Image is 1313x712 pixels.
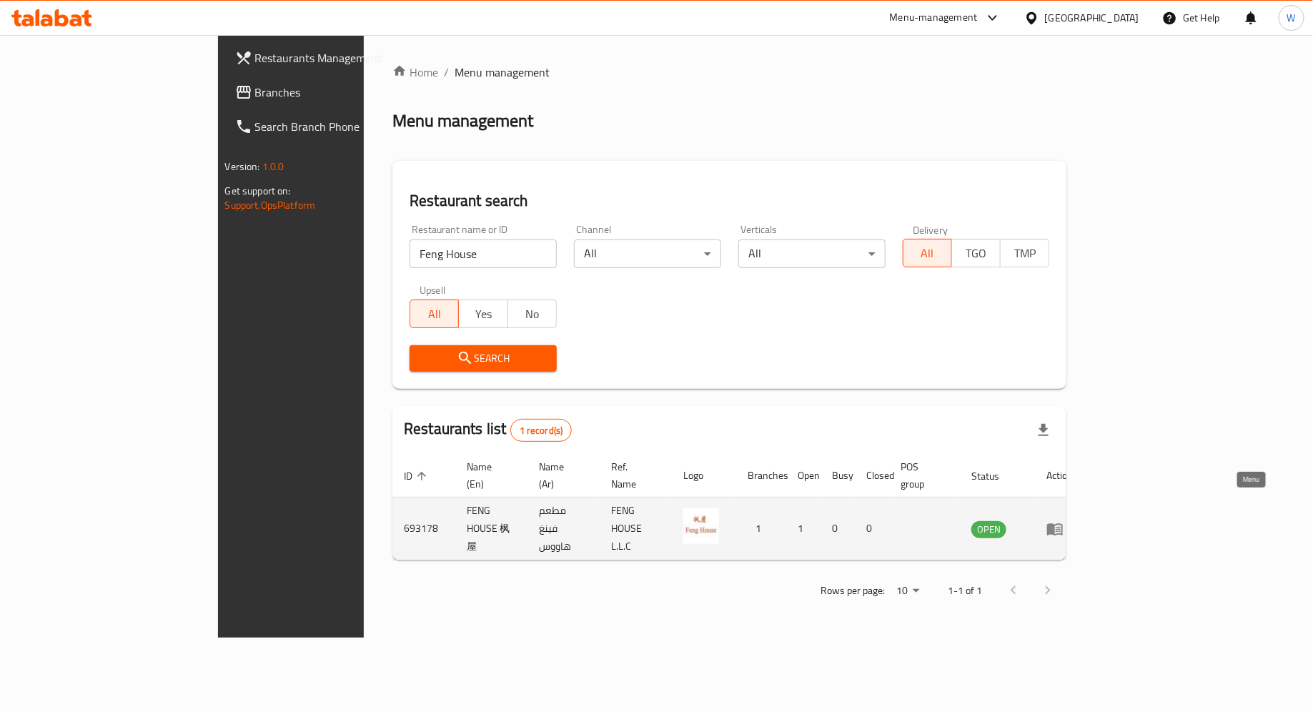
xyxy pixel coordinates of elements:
[821,454,855,498] th: Busy
[467,458,510,493] span: Name (En)
[736,498,786,560] td: 1
[455,498,527,560] td: FENG HOUSE 枫屋
[225,196,316,214] a: Support.OpsPlatform
[224,41,437,75] a: Restaurants Management
[1035,454,1084,498] th: Action
[901,458,943,493] span: POS group
[404,418,572,442] h2: Restaurants list
[514,304,551,325] span: No
[683,508,719,544] img: FENG HOUSE 枫屋
[458,300,507,328] button: Yes
[225,157,260,176] span: Version:
[1026,413,1061,448] div: Export file
[890,9,978,26] div: Menu-management
[736,454,786,498] th: Branches
[672,454,736,498] th: Logo
[600,498,672,560] td: FENG HOUSE L.L.C
[951,239,1001,267] button: TGO
[392,109,533,132] h2: Menu management
[1000,239,1049,267] button: TMP
[855,454,889,498] th: Closed
[392,64,1066,81] nav: breadcrumb
[958,243,995,264] span: TGO
[224,109,437,144] a: Search Branch Phone
[527,498,600,560] td: مطعم فينغ هاووس
[909,243,946,264] span: All
[786,498,821,560] td: 1
[574,239,721,268] div: All
[786,454,821,498] th: Open
[510,419,573,442] div: Total records count
[738,239,886,268] div: All
[1006,243,1044,264] span: TMP
[855,498,889,560] td: 0
[410,345,557,372] button: Search
[903,239,952,267] button: All
[224,75,437,109] a: Branches
[404,468,431,485] span: ID
[821,582,885,600] p: Rows per page:
[821,498,855,560] td: 0
[891,580,925,602] div: Rows per page:
[255,84,426,101] span: Branches
[410,190,1049,212] h2: Restaurant search
[1045,10,1139,26] div: [GEOGRAPHIC_DATA]
[416,304,453,325] span: All
[1287,10,1296,26] span: W
[511,424,572,437] span: 1 record(s)
[465,304,502,325] span: Yes
[421,350,545,367] span: Search
[262,157,284,176] span: 1.0.0
[410,239,557,268] input: Search for restaurant name or ID..
[455,64,550,81] span: Menu management
[444,64,449,81] li: /
[255,49,426,66] span: Restaurants Management
[971,521,1006,538] span: OPEN
[507,300,557,328] button: No
[255,118,426,135] span: Search Branch Phone
[392,454,1084,560] table: enhanced table
[539,458,583,493] span: Name (Ar)
[410,300,459,328] button: All
[225,182,291,200] span: Get support on:
[948,582,982,600] p: 1-1 of 1
[971,468,1018,485] span: Status
[420,285,446,295] label: Upsell
[611,458,655,493] span: Ref. Name
[913,224,948,234] label: Delivery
